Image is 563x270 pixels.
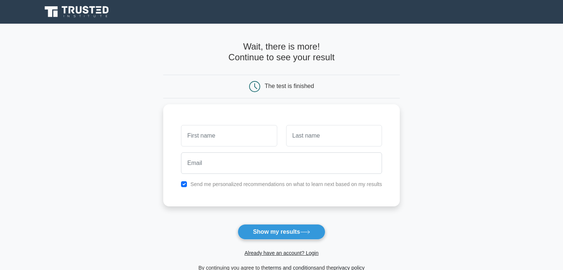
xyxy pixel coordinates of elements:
[181,125,277,146] input: First name
[190,181,382,187] label: Send me personalized recommendations on what to learn next based on my results
[238,224,325,240] button: Show my results
[286,125,382,146] input: Last name
[265,83,314,89] div: The test is finished
[163,41,400,63] h4: Wait, there is more! Continue to see your result
[181,152,382,174] input: Email
[244,250,318,256] a: Already have an account? Login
